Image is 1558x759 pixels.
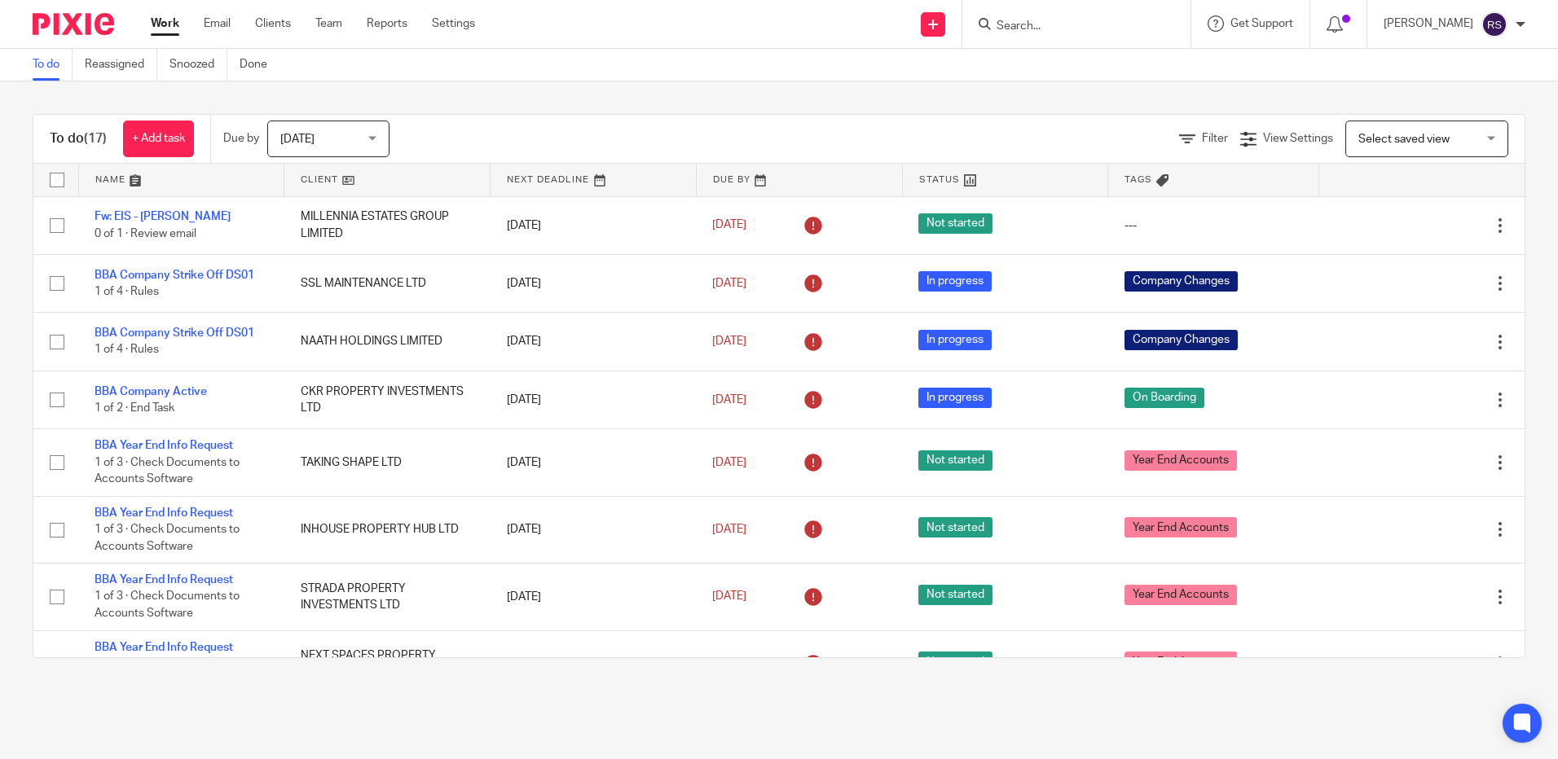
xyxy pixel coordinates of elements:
h1: To do [50,130,107,147]
a: Fw: EIS - [PERSON_NAME] [95,211,231,222]
a: Settings [432,15,475,32]
span: (17) [84,132,107,145]
a: To do [33,49,73,81]
span: Not started [918,450,992,471]
span: Year End Accounts [1124,517,1237,537]
td: CKR PROPERTY INVESTMENTS LTD [284,371,491,428]
span: Filter [1202,133,1228,144]
td: MILLENNIA ESTATES GROUP LIMITED [284,196,491,254]
span: Year End Accounts [1124,652,1237,672]
span: [DATE] [712,220,746,231]
td: [DATE] [491,254,697,312]
td: [DATE] [491,429,697,496]
span: 1 of 3 · Check Documents to Accounts Software [95,524,240,552]
span: 1 of 4 · Rules [95,344,159,356]
a: Reports [367,15,407,32]
a: Clients [255,15,291,32]
span: 0 of 1 · Review email [95,228,196,239]
span: 1 of 3 · Check Documents to Accounts Software [95,591,240,620]
p: [PERSON_NAME] [1384,15,1473,32]
td: [DATE] [491,564,697,630]
a: BBA Year End Info Request [95,507,233,519]
span: [DATE] [280,134,315,145]
a: Team [315,15,342,32]
span: Year End Accounts [1124,450,1237,471]
span: [DATE] [712,336,746,347]
span: In progress [918,271,992,292]
span: 1 of 4 · Rules [95,286,159,297]
td: NEXT SPACES PROPERTY LIMITED [284,630,491,697]
img: Pixie [33,13,114,35]
span: View Settings [1263,133,1333,144]
span: Not started [918,213,992,234]
span: Company Changes [1124,330,1238,350]
td: STRADA PROPERTY INVESTMENTS LTD [284,564,491,630]
a: BBA Company Strike Off DS01 [95,327,254,339]
a: Snoozed [169,49,227,81]
p: Due by [223,130,259,147]
span: [DATE] [712,457,746,468]
span: [DATE] [712,591,746,603]
span: [DATE] [712,524,746,535]
span: 1 of 3 · Check Documents to Accounts Software [95,457,240,485]
span: [DATE] [712,278,746,289]
td: [DATE] [491,630,697,697]
span: Not started [918,585,992,605]
a: Work [151,15,179,32]
a: BBA Year End Info Request [95,440,233,451]
span: Get Support [1230,18,1293,29]
td: [DATE] [491,313,697,371]
a: BBA Year End Info Request [95,574,233,586]
a: BBA Year End Info Request [95,642,233,653]
span: Year End Accounts [1124,585,1237,605]
span: Not started [918,517,992,537]
td: [DATE] [491,196,697,254]
a: BBA Company Strike Off DS01 [95,270,254,281]
span: In progress [918,388,992,408]
div: --- [1124,217,1302,234]
td: [DATE] [491,496,697,563]
a: Reassigned [85,49,157,81]
span: Tags [1124,175,1152,184]
span: 1 of 2 · End Task [95,402,174,414]
td: SSL MAINTENANCE LTD [284,254,491,312]
a: BBA Company Active [95,386,207,397]
td: TAKING SHAPE LTD [284,429,491,496]
a: Email [204,15,231,32]
span: On Boarding [1124,388,1204,408]
span: Company Changes [1124,271,1238,292]
span: [DATE] [712,394,746,406]
a: + Add task [123,121,194,157]
input: Search [995,20,1142,34]
td: NAATH HOLDINGS LIMITED [284,313,491,371]
td: INHOUSE PROPERTY HUB LTD [284,496,491,563]
span: Select saved view [1358,134,1450,145]
span: Not started [918,652,992,672]
span: In progress [918,330,992,350]
td: [DATE] [491,371,697,428]
img: svg%3E [1481,11,1507,37]
a: Done [240,49,279,81]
